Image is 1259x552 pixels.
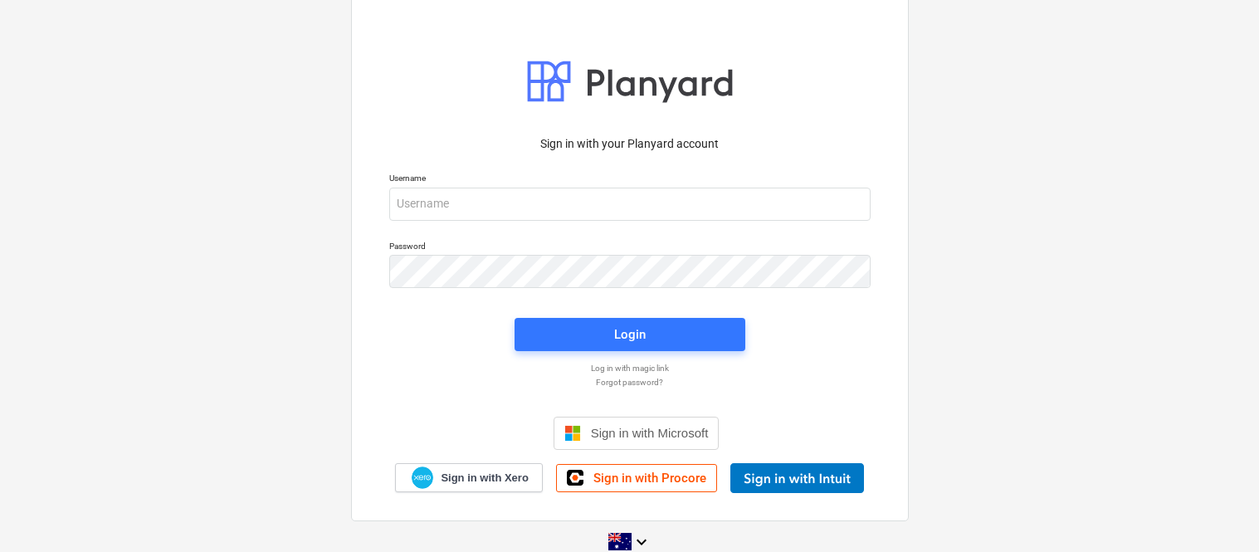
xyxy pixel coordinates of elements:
[564,425,581,442] img: Microsoft logo
[412,467,433,489] img: Xero logo
[614,324,646,345] div: Login
[591,426,709,440] span: Sign in with Microsoft
[389,173,871,187] p: Username
[556,464,717,492] a: Sign in with Procore
[389,135,871,153] p: Sign in with your Planyard account
[395,463,543,492] a: Sign in with Xero
[632,532,651,552] i: keyboard_arrow_down
[381,363,879,374] a: Log in with magic link
[389,241,871,255] p: Password
[389,188,871,221] input: Username
[515,318,745,351] button: Login
[381,377,879,388] a: Forgot password?
[593,471,706,486] span: Sign in with Procore
[441,471,528,486] span: Sign in with Xero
